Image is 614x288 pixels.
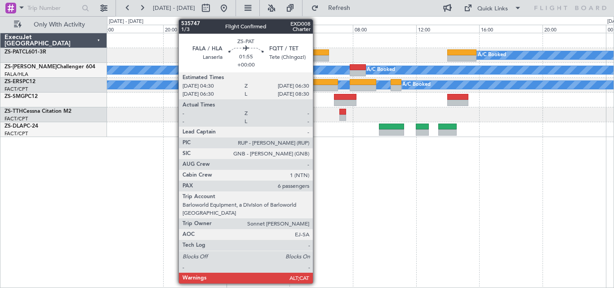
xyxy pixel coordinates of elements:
[4,64,57,70] span: ZS-[PERSON_NAME]
[4,64,95,70] a: ZS-[PERSON_NAME]Challenger 604
[4,109,71,114] a: ZS-TTHCessna Citation M2
[4,49,22,55] span: ZS-PAT
[478,49,506,62] div: A/C Booked
[4,94,25,99] span: ZS-SMG
[4,130,28,137] a: FACT/CPT
[153,4,195,12] span: [DATE] - [DATE]
[10,18,98,32] button: Only With Activity
[320,5,358,11] span: Refresh
[228,18,263,26] div: [DATE] - [DATE]
[307,1,361,15] button: Refresh
[367,63,395,77] div: A/C Booked
[4,115,28,122] a: FACT/CPT
[479,25,543,33] div: 16:00
[100,25,163,33] div: 16:00
[4,49,46,55] a: ZS-PATCL601-3R
[353,25,416,33] div: 08:00
[4,109,23,114] span: ZS-TTH
[4,124,38,129] a: ZS-DLAPC-24
[27,1,79,15] input: Trip Number
[477,4,508,13] div: Quick Links
[227,25,290,33] div: 00:00
[4,79,22,84] span: ZS-ERS
[4,124,23,129] span: ZS-DLA
[4,79,36,84] a: ZS-ERSPC12
[402,78,431,92] div: A/C Booked
[416,25,480,33] div: 12:00
[23,22,95,28] span: Only With Activity
[4,71,28,78] a: FALA/HLA
[163,25,227,33] div: 20:00
[459,1,526,15] button: Quick Links
[109,18,143,26] div: [DATE] - [DATE]
[4,86,28,93] a: FACT/CPT
[543,25,606,33] div: 20:00
[4,94,38,99] a: ZS-SMGPC12
[289,25,353,33] div: 04:00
